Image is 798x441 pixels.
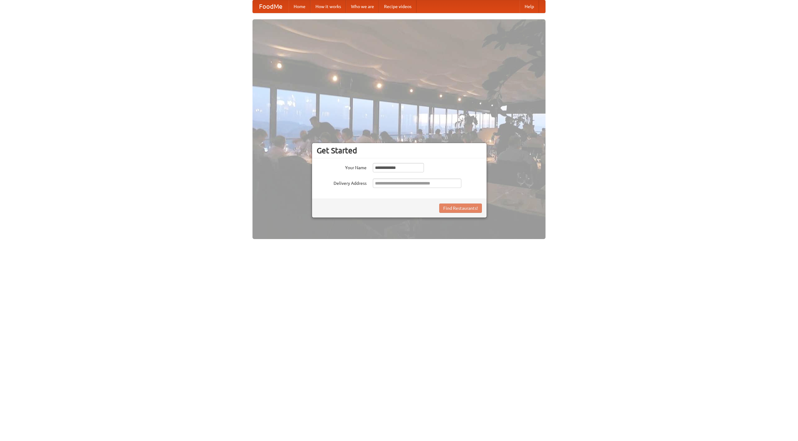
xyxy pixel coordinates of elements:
a: How it works [310,0,346,13]
a: Recipe videos [379,0,416,13]
h3: Get Started [317,146,482,155]
a: Help [520,0,539,13]
button: Find Restaurants! [439,204,482,213]
a: Who we are [346,0,379,13]
a: FoodMe [253,0,289,13]
label: Delivery Address [317,179,367,186]
a: Home [289,0,310,13]
label: Your Name [317,163,367,171]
